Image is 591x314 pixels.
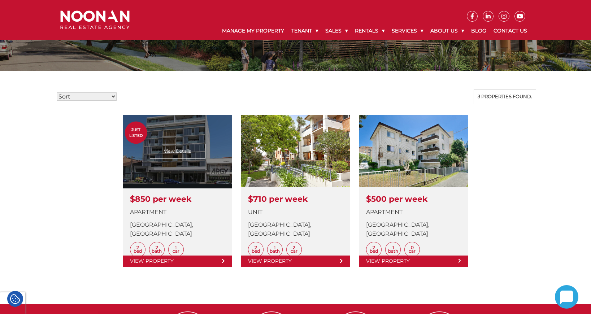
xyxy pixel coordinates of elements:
[388,22,427,40] a: Services
[288,22,322,40] a: Tenant
[427,22,468,40] a: About Us
[60,10,130,30] img: Noonan Real Estate Agency
[490,22,531,40] a: Contact Us
[351,22,388,40] a: Rentals
[468,22,490,40] a: Blog
[218,22,288,40] a: Manage My Property
[322,22,351,40] a: Sales
[57,92,117,101] select: Sort Listings
[7,291,23,307] div: Cookie Settings
[474,89,536,104] div: 3 properties found.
